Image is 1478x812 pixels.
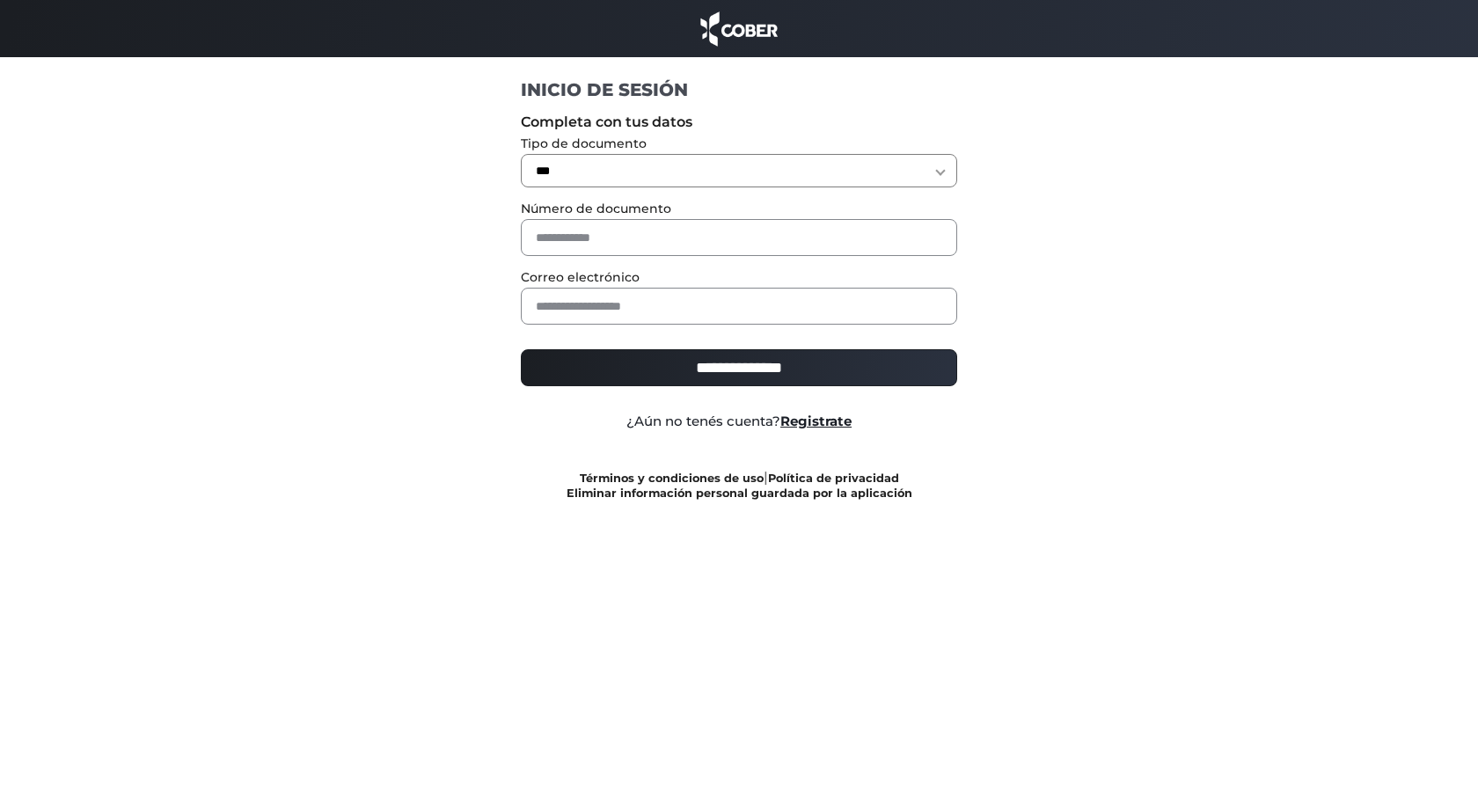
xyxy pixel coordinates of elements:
[580,472,764,485] a: Términos y condiciones de uso
[508,471,971,501] div: |
[508,414,971,428] div: ¿Aún no tenés cuenta?
[521,270,958,284] label: Correo electrónico
[780,413,852,429] a: Registrate
[696,9,782,48] img: cober_marca.png
[521,115,958,129] label: Completa con tus datos
[521,201,958,216] label: Número de documento
[521,78,958,101] h1: INICIO DE SESIÓN
[567,486,912,500] a: Eliminar información personal guardada por la aplicación
[768,472,899,485] a: Política de privacidad
[521,136,958,150] label: Tipo de documento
